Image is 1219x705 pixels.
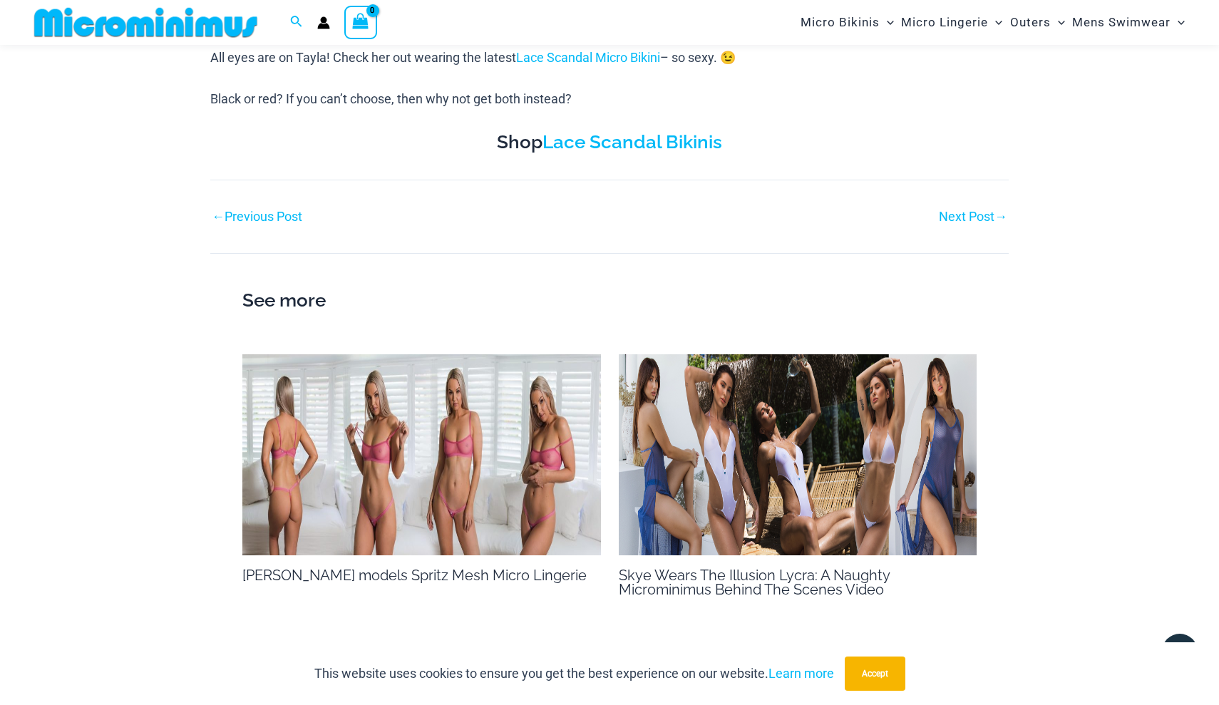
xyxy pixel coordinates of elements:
nav: Site Navigation [795,2,1190,43]
h2: See more [242,286,977,316]
span: Menu Toggle [1051,4,1065,41]
span: Micro Lingerie [901,4,988,41]
img: MM SHOP LOGO FLAT [29,6,263,38]
img: SKYE 2000 x 700 Thumbnail [619,354,977,556]
a: Lace Scandal Bikinis [542,131,722,153]
span: Menu Toggle [1171,4,1185,41]
p: This website uses cookies to ensure you get the best experience on our website. [314,663,834,684]
span: Menu Toggle [988,4,1002,41]
h3: Shop [210,130,1009,155]
nav: Post navigation [210,180,1009,227]
a: Lace Scandal Micro Bikini [516,50,660,65]
img: MM BTS Sammy 2000 x 700 Thumbnail 1 [242,354,601,556]
a: View Shopping Cart, empty [344,6,377,38]
span: Black or red? If you can’t choose, then why not get both instead? [210,91,572,106]
span: Menu Toggle [880,4,894,41]
a: Skye Wears The Illusion Lycra: A Naughty Microminimus Behind The Scenes Video [619,567,890,598]
a: OutersMenu ToggleMenu Toggle [1007,4,1069,41]
a: Learn more [768,666,834,681]
a: Micro LingerieMenu ToggleMenu Toggle [897,4,1006,41]
span: Mens Swimwear [1072,4,1171,41]
span: Micro Bikinis [801,4,880,41]
a: Micro BikinisMenu ToggleMenu Toggle [797,4,897,41]
span: → [994,209,1007,224]
button: Accept [845,657,905,691]
a: [PERSON_NAME] models Spritz Mesh Micro Lingerie [242,567,587,584]
a: Account icon link [317,16,330,29]
a: Next Post→ [939,210,1007,223]
span: ← [212,209,225,224]
a: Mens SwimwearMenu ToggleMenu Toggle [1069,4,1188,41]
span: Outers [1010,4,1051,41]
a: ←Previous Post [212,210,302,223]
span: All eyes are on Tayla! Check her out wearing the latest – so sexy. 😉 [210,50,736,65]
a: Search icon link [290,14,303,31]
